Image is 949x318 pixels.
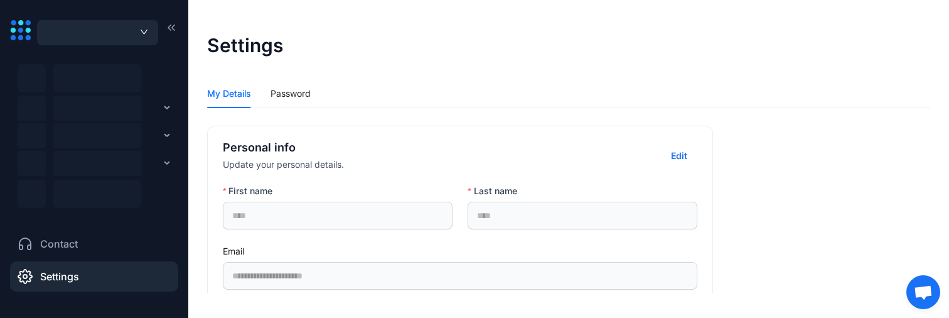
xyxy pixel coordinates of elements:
span: down [140,29,148,35]
input: Email [223,262,697,290]
div: My Details [207,87,250,101]
div: Open chat [906,275,940,309]
input: Last name [468,202,697,229]
span: Settings [40,269,79,284]
h3: Personal info [223,139,344,156]
header: Settings [207,19,930,72]
label: Email [223,244,253,258]
div: Password [271,87,311,101]
label: Last name [468,185,525,197]
span: Update your personal details. [223,159,344,170]
label: First name [223,185,281,197]
button: Edit [661,146,697,166]
span: Contact [40,236,78,251]
input: First name [223,202,453,229]
span: Edit [671,150,687,162]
